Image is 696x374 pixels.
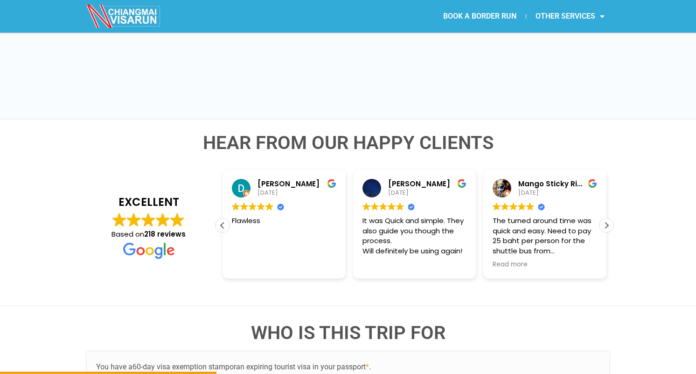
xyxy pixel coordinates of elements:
[132,362,230,371] span: 60-day visa exemption stamp
[82,134,614,152] h4: Hear from Our Happy Clients
[362,203,370,211] img: Google
[493,260,528,269] span: Read more
[111,229,186,239] span: Based on
[362,179,381,197] img: Marcus Olsen profile picture
[112,213,126,227] img: Google
[240,203,248,211] img: Google
[509,203,517,211] img: Google
[371,203,379,211] img: Google
[518,203,526,211] img: Google
[127,213,141,227] img: Google
[170,213,184,227] img: Google
[258,179,336,189] div: [PERSON_NAME]
[230,362,236,371] span: or
[518,189,597,197] div: [DATE]
[396,203,404,211] img: Google
[87,324,609,342] h4: WHO IS THIS TRIP FOR
[362,216,467,256] div: It was Quick and simple. They also guide you though the process. Will definitely be using again!
[388,203,396,211] img: Google
[348,6,614,27] nav: Menu
[141,213,155,227] img: Google
[434,6,526,27] a: BOOK A BORDER RUN
[249,203,257,211] img: Google
[123,243,174,259] img: Google
[91,194,206,210] strong: EXCELLENT
[236,362,366,371] span: an expiring tourist visa in your passport
[232,179,251,197] img: Dave Reid profile picture
[257,203,265,211] img: Google
[388,179,467,189] div: [PERSON_NAME]
[366,362,371,371] span: .
[232,203,240,211] img: Google
[258,189,336,197] div: [DATE]
[501,203,509,211] img: Google
[493,179,511,197] img: Mango Sticky Rice profile picture
[599,218,613,232] div: Next review
[526,203,534,211] img: Google
[493,216,597,256] div: The turned around time was quick and easy. Need to pay 25 baht per person for the shuttle bus fro...
[526,6,614,27] a: OTHER SERVICES
[493,203,501,211] img: Google
[216,218,230,232] div: Previous review
[388,189,467,197] div: [DATE]
[232,216,336,256] div: Flawless
[265,203,273,211] img: Google
[518,179,597,189] div: Mango Sticky Rice
[144,229,186,239] strong: 218 reviews
[379,203,387,211] img: Google
[156,213,170,227] img: Google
